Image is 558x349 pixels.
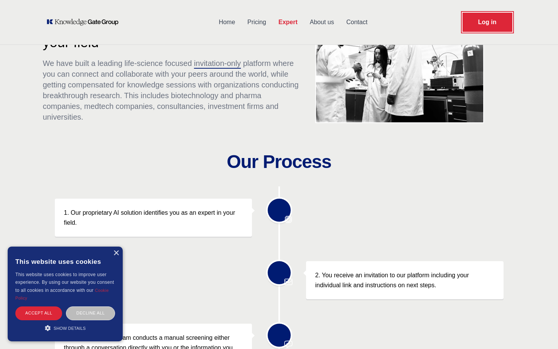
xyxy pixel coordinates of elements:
div: Decline all [66,306,115,320]
p: 2. You receive an invitation to our platform including your individual link and instructions on n... [315,270,494,290]
p: We have built a leading life-science focused platform where you can connect and collaborate with ... [43,58,301,122]
div: Chat-Widget [520,312,558,349]
a: Pricing [241,12,272,32]
a: Expert [272,12,304,32]
a: About us [304,12,340,32]
p: 1. Our proprietary AI solution identifies you as an expert in your field. [64,208,243,227]
span: Show details [54,326,86,331]
a: Request Demo [463,13,512,32]
a: Home [212,12,241,32]
div: Close [113,250,119,256]
span: invitation-only [194,59,241,67]
iframe: Chat Widget [520,312,558,349]
a: Cookie Policy [15,288,109,300]
a: KOL Knowledge Platform: Talk to Key External Experts (KEE) [46,18,124,26]
a: Contact [340,12,374,32]
div: This website uses cookies [15,252,115,271]
div: Show details [15,324,115,332]
div: Accept all [15,306,62,320]
span: This website uses cookies to improve user experience. By using our website you consent to all coo... [15,272,114,293]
